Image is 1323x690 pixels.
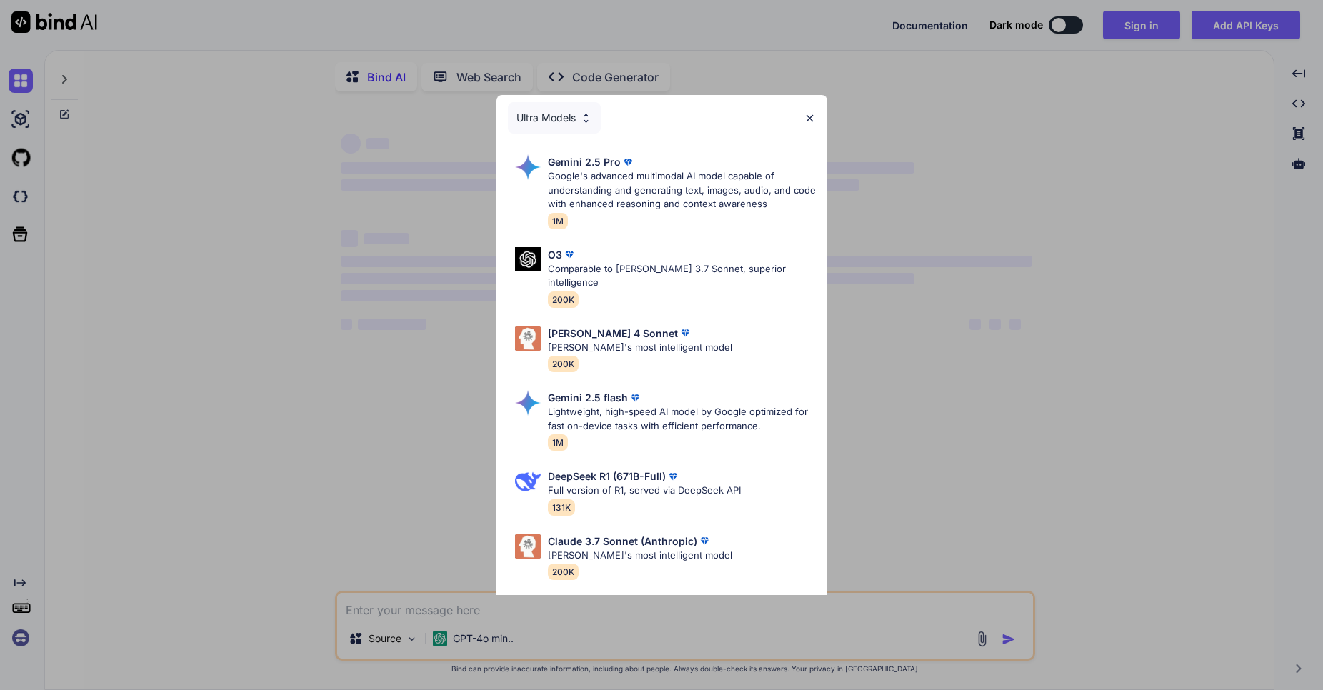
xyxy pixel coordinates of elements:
span: 131K [548,499,575,516]
p: Google's advanced multimodal AI model capable of understanding and generating text, images, audio... [548,169,816,211]
img: Pick Models [580,112,592,124]
img: premium [697,534,712,548]
span: 1M [548,213,568,229]
div: Ultra Models [508,102,601,134]
img: premium [562,247,576,261]
img: Pick Models [515,534,541,559]
img: premium [621,155,635,169]
span: 200K [548,564,579,580]
p: Claude 3.7 Sonnet (Anthropic) [548,534,697,549]
p: Lightweight, high-speed AI model by Google optimized for fast on-device tasks with efficient perf... [548,405,816,433]
p: DeepSeek R1 (671B-Full) [548,469,666,484]
img: premium [666,469,680,484]
span: 1M [548,434,568,451]
p: Full version of R1, served via DeepSeek API [548,484,741,498]
p: [PERSON_NAME]'s most intelligent model [548,549,732,563]
img: Pick Models [515,469,541,494]
span: 200K [548,291,579,308]
img: Pick Models [515,154,541,180]
img: Pick Models [515,390,541,416]
p: [PERSON_NAME] 4 Sonnet [548,326,678,341]
p: O3 [548,247,562,262]
img: Pick Models [515,247,541,272]
img: premium [678,326,692,340]
img: close [804,112,816,124]
p: [PERSON_NAME]'s most intelligent model [548,341,732,355]
img: Pick Models [515,326,541,351]
p: Gemini 2.5 flash [548,390,628,405]
img: premium [628,391,642,405]
span: 200K [548,356,579,372]
p: Gemini 2.5 Pro [548,154,621,169]
p: Comparable to [PERSON_NAME] 3.7 Sonnet, superior intelligence [548,262,816,290]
